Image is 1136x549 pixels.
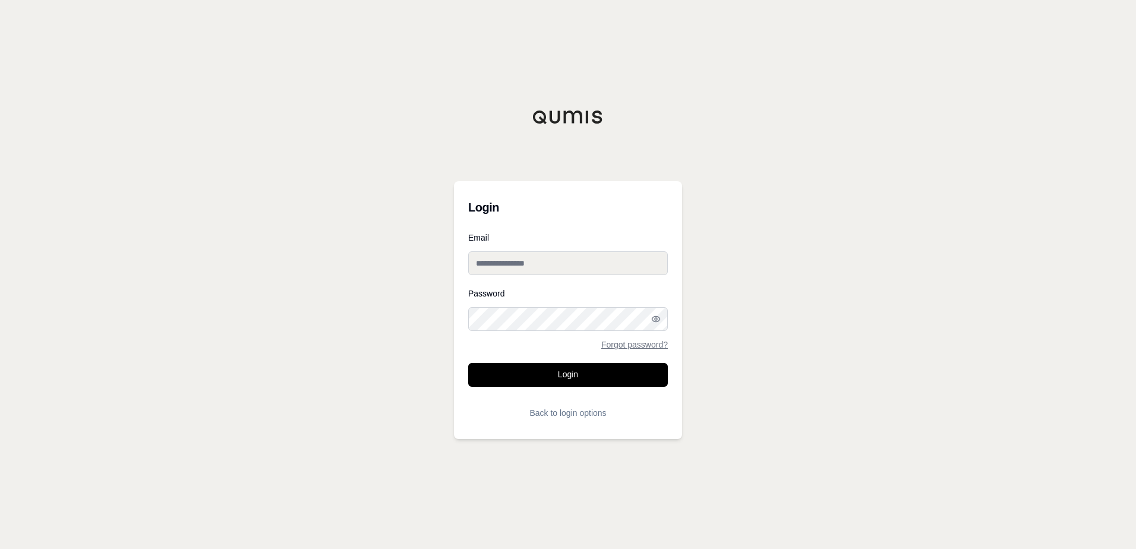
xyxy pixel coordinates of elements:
[468,363,668,387] button: Login
[468,289,668,298] label: Password
[532,110,604,124] img: Qumis
[601,340,668,349] a: Forgot password?
[468,401,668,425] button: Back to login options
[468,195,668,219] h3: Login
[468,234,668,242] label: Email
